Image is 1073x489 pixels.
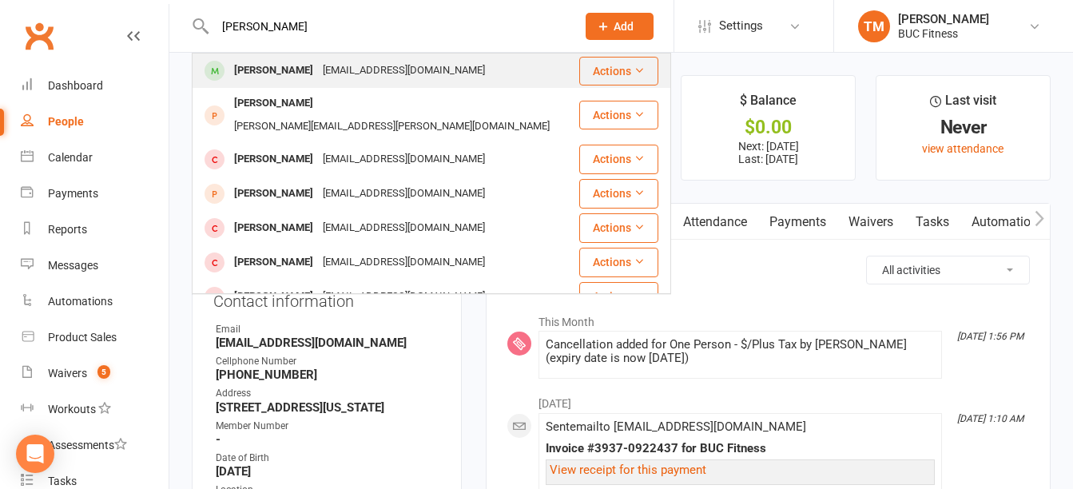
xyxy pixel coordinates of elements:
strong: [DATE] [216,464,440,479]
div: Invoice #3937-0922437 for BUC Fitness [546,442,935,455]
div: Payments [48,187,98,200]
div: Product Sales [48,331,117,344]
div: Assessments [48,439,127,451]
button: Add [586,13,654,40]
div: Automations [48,295,113,308]
div: Cellphone Number [216,354,440,369]
i: [DATE] 1:10 AM [957,413,1023,424]
button: Actions [579,248,658,276]
div: [PERSON_NAME] [229,148,318,171]
div: $ Balance [740,90,797,119]
div: TM [858,10,890,42]
button: Actions [579,57,658,85]
div: [PERSON_NAME][EMAIL_ADDRESS][PERSON_NAME][DOMAIN_NAME] [229,115,554,138]
a: Payments [21,176,169,212]
div: Calendar [48,151,93,164]
a: Automations [21,284,169,320]
div: [PERSON_NAME] [229,182,318,205]
strong: [STREET_ADDRESS][US_STATE] [216,400,440,415]
button: Actions [579,145,658,173]
div: Last visit [930,90,996,119]
a: view attendance [922,142,1003,155]
strong: [PHONE_NUMBER] [216,368,440,382]
a: View receipt for this payment [550,463,706,477]
a: Waivers 5 [21,356,169,392]
div: [PERSON_NAME] [229,217,318,240]
div: [EMAIL_ADDRESS][DOMAIN_NAME] [318,59,490,82]
div: Messages [48,259,98,272]
a: Messages [21,248,169,284]
div: BUC Fitness [898,26,989,41]
i: [DATE] 1:56 PM [957,331,1023,342]
button: Actions [579,282,658,311]
div: [PERSON_NAME] [229,92,318,115]
a: Automations [960,204,1055,241]
div: Tasks [48,475,77,487]
strong: - [216,432,440,447]
div: Date of Birth [216,451,440,466]
h3: Activity [507,256,1030,280]
div: Member Number [216,419,440,434]
a: Product Sales [21,320,169,356]
div: Reports [48,223,87,236]
div: Workouts [48,403,96,415]
span: Sent email to [EMAIL_ADDRESS][DOMAIN_NAME] [546,419,806,434]
p: Next: [DATE] Last: [DATE] [696,140,841,165]
div: [EMAIL_ADDRESS][DOMAIN_NAME] [318,217,490,240]
button: Actions [579,213,658,242]
button: Actions [579,179,658,208]
div: $0.00 [696,119,841,136]
input: Search... [210,15,565,38]
div: [EMAIL_ADDRESS][DOMAIN_NAME] [318,251,490,274]
div: [PERSON_NAME] [898,12,989,26]
div: Cancellation added for One Person - $/Plus Tax by [PERSON_NAME] (expiry date is now [DATE]) [546,338,935,365]
a: Assessments [21,427,169,463]
strong: [EMAIL_ADDRESS][DOMAIN_NAME] [216,336,440,350]
li: [DATE] [507,387,1030,412]
div: [EMAIL_ADDRESS][DOMAIN_NAME] [318,285,490,308]
h3: Contact information [213,286,440,310]
div: People [48,115,84,128]
a: Waivers [837,204,904,241]
a: Reports [21,212,169,248]
span: 5 [97,365,110,379]
div: [EMAIL_ADDRESS][DOMAIN_NAME] [318,148,490,171]
div: [PERSON_NAME] [229,59,318,82]
div: [PERSON_NAME] [229,251,318,274]
a: Payments [758,204,837,241]
a: Attendance [672,204,758,241]
div: Open Intercom Messenger [16,435,54,473]
div: Waivers [48,367,87,380]
button: Actions [579,101,658,129]
div: Email [216,322,440,337]
span: Add [614,20,634,33]
div: Never [891,119,1035,136]
div: Dashboard [48,79,103,92]
a: Tasks [904,204,960,241]
div: [EMAIL_ADDRESS][DOMAIN_NAME] [318,182,490,205]
li: This Month [507,305,1030,331]
div: [PERSON_NAME] [229,285,318,308]
a: Calendar [21,140,169,176]
a: Dashboard [21,68,169,104]
a: Clubworx [19,16,59,56]
span: Settings [719,8,763,44]
a: People [21,104,169,140]
div: Address [216,386,440,401]
a: Workouts [21,392,169,427]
